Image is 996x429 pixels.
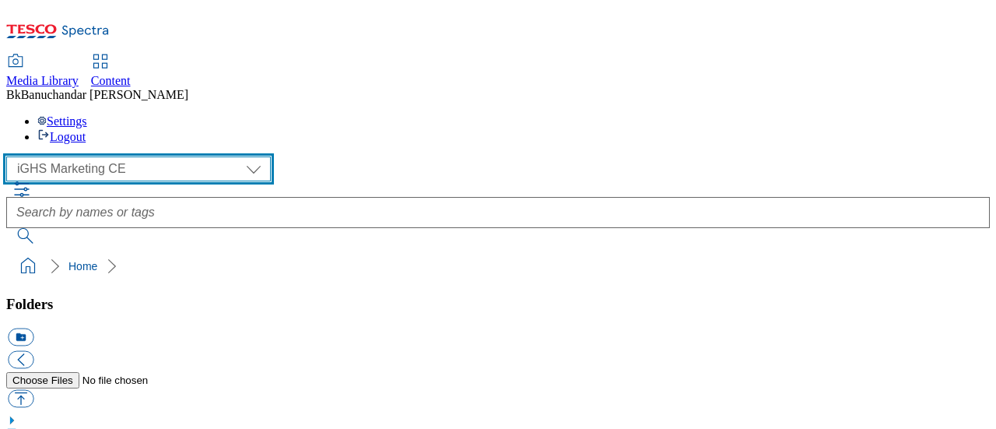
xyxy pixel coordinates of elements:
span: Bk [6,88,21,101]
span: Banuchandar [PERSON_NAME] [21,88,189,101]
a: Settings [37,114,87,128]
a: Logout [37,130,86,143]
input: Search by names or tags [6,197,990,228]
nav: breadcrumb [6,251,990,281]
a: Content [91,55,131,88]
h3: Folders [6,296,990,313]
span: Content [91,74,131,87]
span: Media Library [6,74,79,87]
a: home [16,254,40,279]
a: Media Library [6,55,79,88]
a: Home [68,260,97,273]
